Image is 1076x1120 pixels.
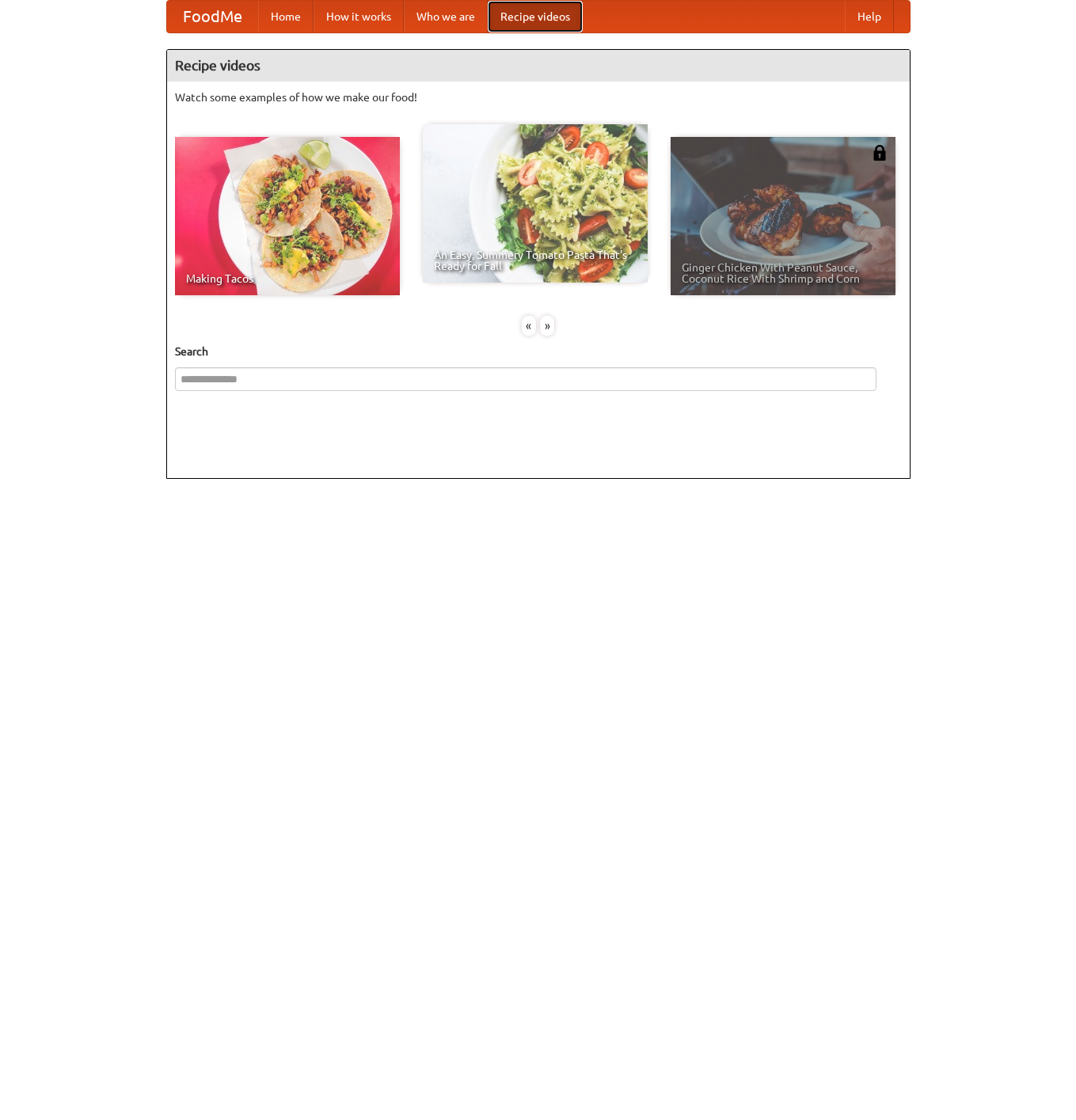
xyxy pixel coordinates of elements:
a: Making Tacos [175,137,400,295]
a: Help [845,1,894,32]
a: Recipe videos [488,1,583,32]
a: How it works [314,1,404,32]
div: » [540,316,554,336]
div: « [522,316,536,336]
p: Watch some examples of how we make our food! [175,89,902,105]
a: Who we are [404,1,488,32]
a: Home [258,1,314,32]
h5: Search [175,344,902,359]
a: FoodMe [167,1,258,32]
span: Making Tacos [186,273,389,284]
h4: Recipe videos [167,50,910,82]
span: An Easy, Summery Tomato Pasta That's Ready for Fall [434,249,637,271]
img: 483408.png [872,145,888,161]
a: An Easy, Summery Tomato Pasta That's Ready for Fall [423,124,648,283]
